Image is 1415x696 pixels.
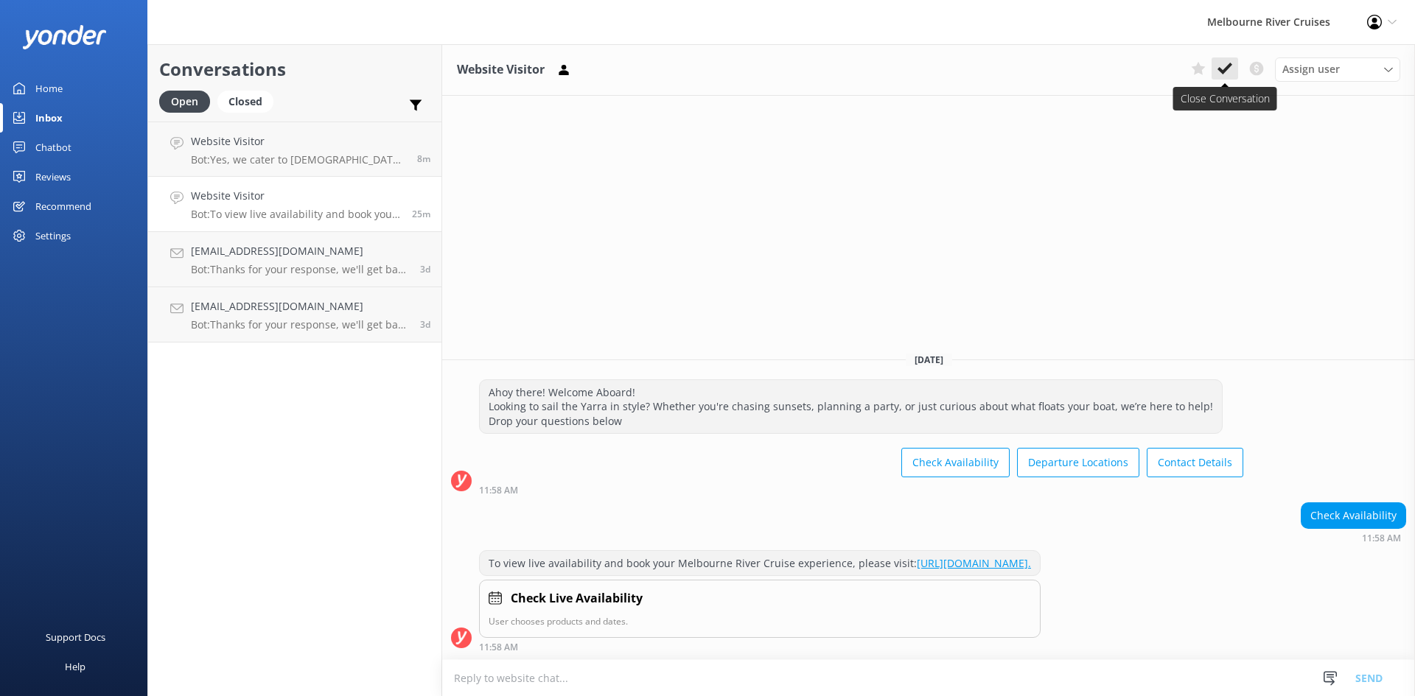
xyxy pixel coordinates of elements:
h4: Website Visitor [191,188,401,204]
div: Reviews [35,162,71,191]
a: [EMAIL_ADDRESS][DOMAIN_NAME]Bot:Thanks for your response, we'll get back to you as soon as we can... [148,232,441,287]
div: Oct 06 2025 11:58am (UTC +11:00) Australia/Sydney [479,485,1243,495]
div: Open [159,91,210,113]
div: Ahoy there! Welcome Aboard! Looking to sail the Yarra in style? Whether you're chasing sunsets, p... [480,380,1222,434]
div: Check Availability [1302,503,1405,528]
div: Settings [35,221,71,250]
a: Website VisitorBot:Yes, we cater to [DEMOGRAPHIC_DATA] dietary requirements with advance notice. ... [148,122,441,177]
span: Oct 06 2025 12:15pm (UTC +11:00) Australia/Sydney [417,152,430,165]
button: Contact Details [1147,448,1243,477]
h2: Conversations [159,55,430,83]
span: Oct 06 2025 11:58am (UTC +11:00) Australia/Sydney [412,208,430,220]
strong: 11:58 AM [1362,534,1401,543]
div: To view live availability and book your Melbourne River Cruise experience, please visit: [480,551,1040,576]
div: Closed [217,91,273,113]
h3: Website Visitor [457,60,545,80]
button: Departure Locations [1017,448,1139,477]
div: Chatbot [35,133,71,162]
div: Oct 06 2025 11:58am (UTC +11:00) Australia/Sydney [1301,532,1406,543]
p: User chooses products and dates. [489,614,1031,628]
a: [URL][DOMAIN_NAME]. [917,556,1031,570]
span: Oct 02 2025 05:33pm (UTC +11:00) Australia/Sydney [420,263,430,275]
div: Recommend [35,191,91,221]
h4: [EMAIL_ADDRESS][DOMAIN_NAME] [191,298,409,314]
button: Check Availability [901,448,1010,477]
div: Oct 06 2025 11:58am (UTC +11:00) Australia/Sydney [479,641,1041,652]
span: Oct 02 2025 05:12pm (UTC +11:00) Australia/Sydney [420,318,430,331]
span: [DATE] [906,354,952,366]
h4: Check Live Availability [511,589,643,608]
p: Bot: Yes, we cater to [DEMOGRAPHIC_DATA] dietary requirements with advance notice. Most of our me... [191,153,406,166]
h4: Website Visitor [191,133,406,150]
span: Assign user [1282,61,1340,77]
a: [EMAIL_ADDRESS][DOMAIN_NAME]Bot:Thanks for your response, we'll get back to you as soon as we can... [148,287,441,342]
div: Inbox [35,103,63,133]
div: Support Docs [46,622,105,652]
img: yonder-white-logo.png [22,25,107,49]
strong: 11:58 AM [479,486,518,495]
a: Website VisitorBot:To view live availability and book your Melbourne River Cruise experience, ple... [148,177,441,232]
strong: 11:58 AM [479,643,518,652]
div: Home [35,74,63,103]
p: Bot: Thanks for your response, we'll get back to you as soon as we can during opening hours. [191,263,409,276]
h4: [EMAIL_ADDRESS][DOMAIN_NAME] [191,243,409,259]
a: Closed [217,93,281,109]
div: Assign User [1275,57,1400,81]
a: Open [159,93,217,109]
p: Bot: Thanks for your response, we'll get back to you as soon as we can during opening hours. [191,318,409,331]
p: Bot: To view live availability and book your Melbourne River Cruise experience, please visit: [UR... [191,208,401,221]
div: Help [65,652,85,681]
